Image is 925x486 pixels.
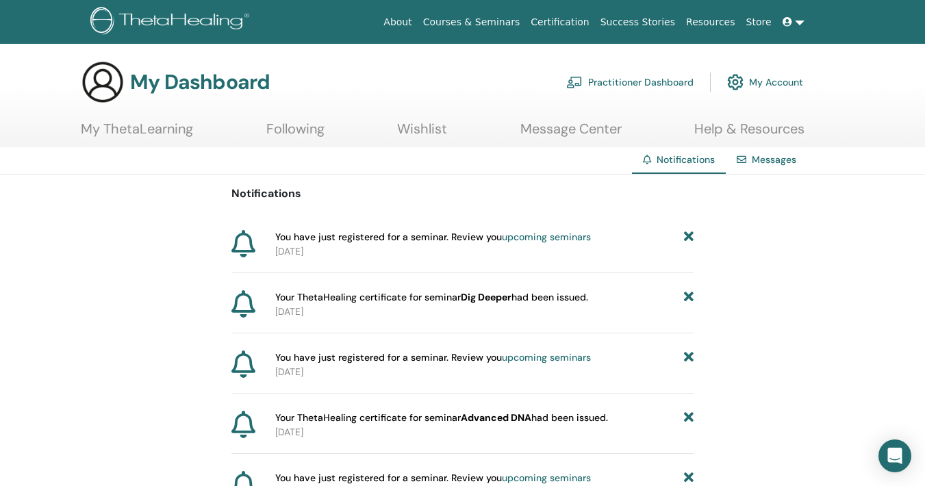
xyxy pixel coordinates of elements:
a: Practitioner Dashboard [566,67,694,97]
span: You have just registered for a seminar. Review you [275,471,591,485]
span: You have just registered for a seminar. Review you [275,230,591,244]
img: cog.svg [727,71,744,94]
a: upcoming seminars [502,231,591,243]
img: generic-user-icon.jpg [81,60,125,104]
a: Resources [681,10,741,35]
a: Help & Resources [694,120,804,147]
img: logo.png [90,7,254,38]
a: Following [266,120,325,147]
a: upcoming seminars [502,472,591,484]
p: [DATE] [275,365,694,379]
b: Advanced DNA [461,411,531,424]
span: Notifications [657,153,715,166]
a: Success Stories [595,10,681,35]
p: [DATE] [275,244,694,259]
span: You have just registered for a seminar. Review you [275,350,591,365]
h3: My Dashboard [130,70,270,94]
a: upcoming seminars [502,351,591,363]
p: Notifications [231,186,694,202]
a: My Account [727,67,803,97]
a: Courses & Seminars [418,10,526,35]
a: My ThetaLearning [81,120,193,147]
p: [DATE] [275,425,694,439]
a: Certification [525,10,594,35]
img: chalkboard-teacher.svg [566,76,583,88]
a: Messages [752,153,796,166]
a: Store [741,10,777,35]
a: Message Center [520,120,622,147]
span: Your ThetaHealing certificate for seminar had been issued. [275,290,588,305]
div: Open Intercom Messenger [878,439,911,472]
p: [DATE] [275,305,694,319]
a: About [378,10,417,35]
a: Wishlist [397,120,447,147]
span: Your ThetaHealing certificate for seminar had been issued. [275,411,608,425]
b: Dig Deeper [461,291,511,303]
